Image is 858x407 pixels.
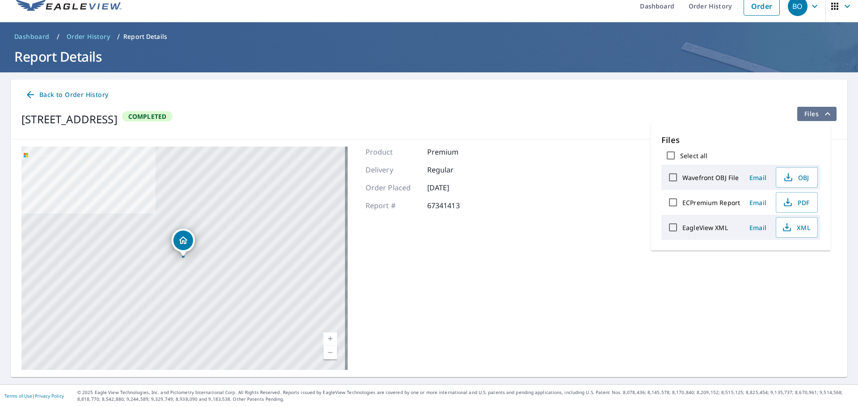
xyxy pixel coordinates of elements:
label: Select all [680,151,707,160]
h1: Report Details [11,47,847,66]
nav: breadcrumb [11,29,847,44]
li: / [57,31,59,42]
button: PDF [776,192,818,213]
button: Email [744,196,772,210]
p: Delivery [366,164,419,175]
button: Email [744,171,772,185]
span: PDF [782,197,810,208]
label: ECPremium Report [682,198,740,207]
span: XML [782,222,810,233]
p: [DATE] [427,182,481,193]
span: Dashboard [14,32,50,41]
span: Files [804,109,833,119]
span: Order History [67,32,110,41]
span: Email [747,198,769,207]
p: Regular [427,164,481,175]
p: | [4,393,64,399]
button: filesDropdownBtn-67341413 [797,107,837,121]
button: OBJ [776,167,818,188]
a: Back to Order History [21,87,112,103]
p: © 2025 Eagle View Technologies, Inc. and Pictometry International Corp. All Rights Reserved. Repo... [77,389,854,403]
a: Terms of Use [4,393,32,399]
span: Back to Order History [25,89,108,101]
a: Order History [63,29,114,44]
button: XML [776,217,818,238]
span: Email [747,223,769,232]
p: Files [661,134,820,146]
p: Product [366,147,419,157]
a: Current Level 17, Zoom In [324,332,337,346]
button: Email [744,221,772,235]
p: 67341413 [427,200,481,211]
p: Report # [366,200,419,211]
p: Report Details [123,32,167,41]
div: [STREET_ADDRESS] [21,111,118,127]
li: / [117,31,120,42]
span: Completed [123,112,172,121]
p: Premium [427,147,481,157]
span: OBJ [782,172,810,183]
a: Dashboard [11,29,53,44]
span: Email [747,173,769,182]
a: Current Level 17, Zoom Out [324,346,337,359]
p: Order Placed [366,182,419,193]
label: EagleView XML [682,223,728,232]
label: Wavefront OBJ File [682,173,739,182]
a: Privacy Policy [35,393,64,399]
div: Dropped pin, building 1, Residential property, 13 N Park St Hanover, NH 03755 [172,229,195,256]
